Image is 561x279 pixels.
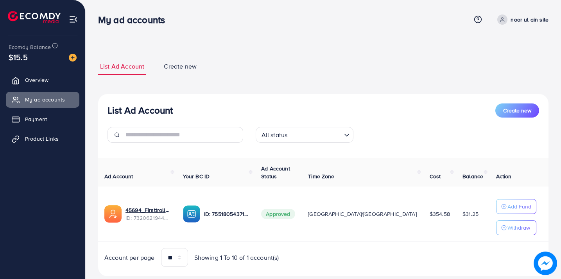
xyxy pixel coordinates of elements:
a: Product Links [6,131,79,147]
p: Withdraw [507,223,530,232]
a: noor ul ain site [494,14,548,25]
span: Payment [25,115,47,123]
img: menu [69,15,78,24]
span: Ad Account [104,172,133,180]
span: ID: 7320621944758534145 [125,214,170,222]
img: image [534,252,557,275]
span: Overview [25,76,48,84]
div: Search for option [256,127,353,143]
h3: List Ad Account [108,105,173,116]
span: Product Links [25,135,59,143]
span: $354.58 [430,210,450,218]
span: All status [260,129,289,141]
a: Overview [6,72,79,88]
span: Time Zone [308,172,334,180]
h3: My ad accounts [98,14,171,25]
img: ic-ba-acc.ded83a64.svg [183,205,200,223]
input: Search for option [290,128,341,141]
button: Withdraw [496,220,536,235]
span: Create new [164,62,197,71]
div: <span class='underline'>45694_Firsttrolly_1704465137831</span></br>7320621944758534145 [125,206,170,222]
span: Showing 1 To 10 of 1 account(s) [194,253,279,262]
img: logo [8,11,61,23]
span: Account per page [104,253,155,262]
span: List Ad Account [100,62,144,71]
span: Approved [261,209,295,219]
span: Ad Account Status [261,165,290,180]
button: Create new [495,103,539,118]
a: My ad accounts [6,92,79,107]
img: image [69,54,77,62]
a: Payment [6,111,79,127]
span: My ad accounts [25,96,65,103]
button: Add Fund [496,199,536,214]
p: noor ul ain site [511,15,548,24]
p: ID: 7551805437130473490 [204,209,249,219]
a: 45694_Firsttrolly_1704465137831 [125,206,170,214]
span: Your BC ID [183,172,210,180]
span: [GEOGRAPHIC_DATA]/[GEOGRAPHIC_DATA] [308,210,417,218]
span: Ecomdy Balance [9,43,51,51]
span: Create new [503,107,531,114]
span: Cost [430,172,441,180]
p: Add Fund [507,202,531,211]
span: $15.5 [9,51,28,63]
span: Action [496,172,512,180]
img: ic-ads-acc.e4c84228.svg [104,205,122,223]
span: Balance [462,172,483,180]
span: $31.25 [462,210,479,218]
